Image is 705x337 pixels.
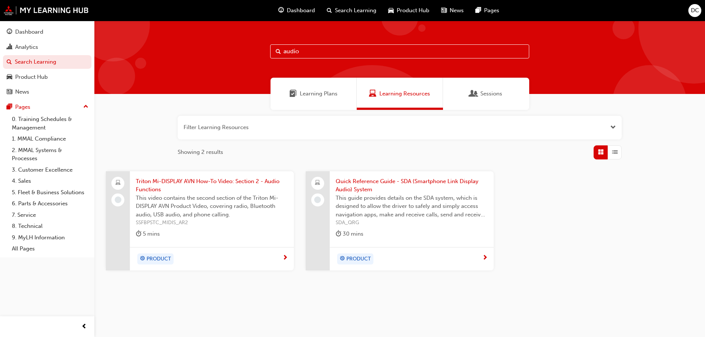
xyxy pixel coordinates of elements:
a: 5. Fleet & Business Solutions [9,187,91,198]
span: News [450,6,464,15]
a: 9. MyLH Information [9,232,91,243]
span: This video contains the second section of the Triton Mi-DISPLAY AVN Product Video, covering radio... [136,194,288,219]
span: learningRecordVerb_NONE-icon [314,196,321,203]
span: DC [691,6,699,15]
span: car-icon [7,74,12,81]
span: chart-icon [7,44,12,51]
div: 30 mins [336,229,363,239]
span: Search Learning [335,6,376,15]
button: DashboardAnalyticsSearch LearningProduct HubNews [3,24,91,100]
span: Learning Resources [369,90,376,98]
a: news-iconNews [435,3,470,18]
span: duration-icon [336,229,341,239]
span: List [612,148,618,156]
span: Search [276,47,281,56]
div: Product Hub [15,73,48,81]
button: Pages [3,100,91,114]
span: car-icon [388,6,394,15]
span: pages-icon [7,104,12,111]
a: Triton Mi-DISPLAY AVN How-To Video: Section 2 - Audio FunctionsThis video contains the second sec... [106,171,294,270]
span: target-icon [340,254,345,264]
span: pages-icon [476,6,481,15]
span: Dashboard [287,6,315,15]
span: up-icon [83,102,88,112]
span: Learning Plans [300,90,338,98]
img: mmal [4,6,89,15]
a: 0. Training Schedules & Management [9,114,91,133]
a: Learning ResourcesLearning Resources [357,78,443,110]
span: Learning Resources [379,90,430,98]
a: Analytics [3,40,91,54]
span: Product Hub [397,6,429,15]
a: Search Learning [3,55,91,69]
span: PRODUCT [147,255,171,263]
a: 3. Customer Excellence [9,164,91,176]
span: Sessions [480,90,502,98]
span: prev-icon [81,322,87,331]
a: 6. Parts & Accessories [9,198,91,209]
input: Search... [270,44,529,58]
a: 4. Sales [9,175,91,187]
span: Pages [484,6,499,15]
div: Analytics [15,43,38,51]
a: guage-iconDashboard [272,3,321,18]
div: Pages [15,103,30,111]
span: guage-icon [278,6,284,15]
span: news-icon [441,6,447,15]
span: This guide provides details on the SDA system, which is designed to allow the driver to safely an... [336,194,488,219]
a: 8. Technical [9,220,91,232]
span: guage-icon [7,29,12,36]
span: duration-icon [136,229,141,239]
a: Learning PlansLearning Plans [271,78,357,110]
button: Open the filter [610,123,616,132]
a: News [3,85,91,99]
a: 1. MMAL Compliance [9,133,91,145]
span: search-icon [7,59,12,65]
span: search-icon [327,6,332,15]
a: All Pages [9,243,91,255]
div: Dashboard [15,28,43,36]
span: PRODUCT [346,255,371,263]
span: Learning Plans [289,90,297,98]
button: DC [688,4,701,17]
a: 2. MMAL Systems & Processes [9,145,91,164]
span: Grid [598,148,604,156]
span: SDA_QRG [336,219,488,227]
a: Product Hub [3,70,91,84]
a: SessionsSessions [443,78,529,110]
span: SSFBPSTC_MIDIS_AR2 [136,219,288,227]
span: Sessions [470,90,477,98]
a: Quick Reference Guide - SDA (Smartphone Link Display Audio) SystemThis guide provides details on ... [306,171,494,270]
div: 5 mins [136,229,160,239]
span: news-icon [7,89,12,95]
span: target-icon [140,254,145,264]
span: Quick Reference Guide - SDA (Smartphone Link Display Audio) System [336,177,488,194]
a: car-iconProduct Hub [382,3,435,18]
div: News [15,88,29,96]
span: next-icon [282,255,288,262]
span: Showing 2 results [178,148,223,156]
span: laptop-icon [315,178,320,188]
a: Dashboard [3,25,91,39]
a: pages-iconPages [470,3,505,18]
span: laptop-icon [115,178,121,188]
span: next-icon [482,255,488,262]
span: Triton Mi-DISPLAY AVN How-To Video: Section 2 - Audio Functions [136,177,288,194]
a: 7. Service [9,209,91,221]
a: search-iconSearch Learning [321,3,382,18]
span: learningRecordVerb_NONE-icon [115,196,121,203]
